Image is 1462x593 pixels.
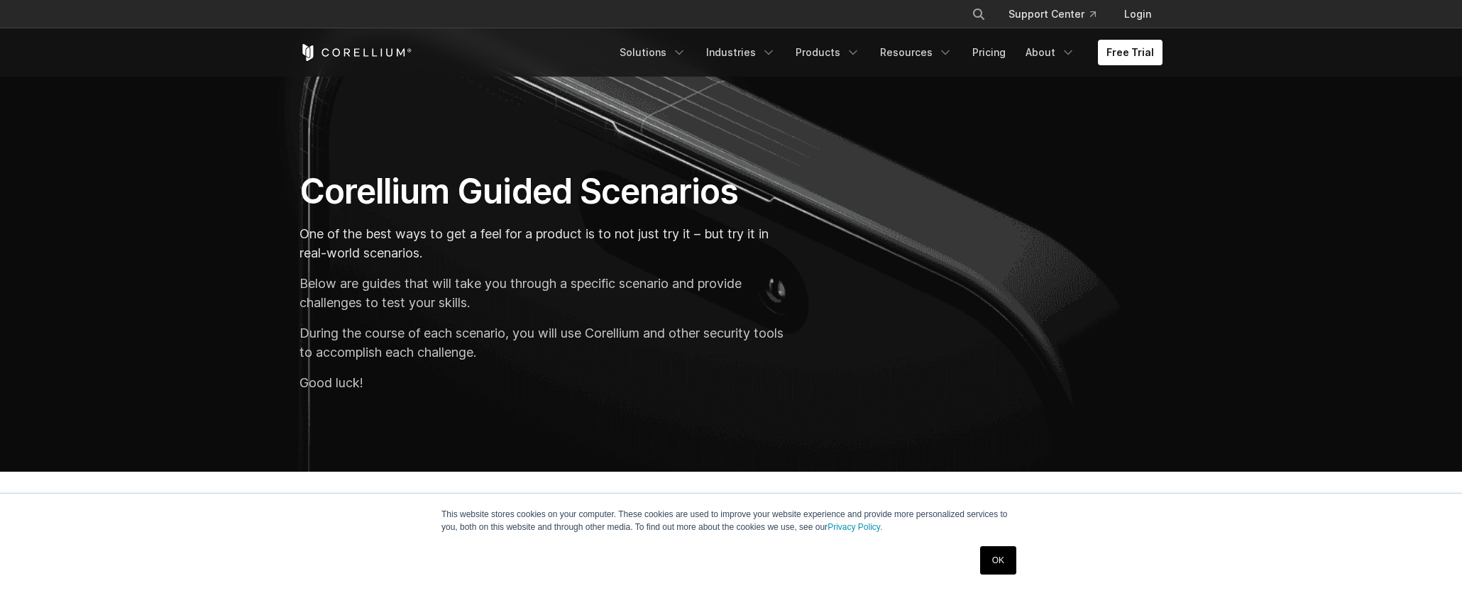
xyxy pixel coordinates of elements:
a: Products [787,40,869,65]
a: Login [1113,1,1163,27]
h1: Corellium Guided Scenarios [299,170,791,213]
button: Search [966,1,991,27]
a: Pricing [964,40,1014,65]
div: Navigation Menu [955,1,1163,27]
a: Free Trial [1098,40,1163,65]
p: During the course of each scenario, you will use Corellium and other security tools to accomplish... [299,323,791,362]
a: Solutions [611,40,695,65]
a: Resources [872,40,961,65]
div: Navigation Menu [611,40,1163,65]
a: Support Center [997,1,1107,27]
a: Privacy Policy. [828,522,882,532]
p: Good luck! [299,373,791,392]
a: OK [980,546,1016,575]
a: About [1017,40,1084,65]
p: Below are guides that will take you through a specific scenario and provide challenges to test yo... [299,274,791,312]
a: Corellium Home [299,44,412,61]
p: One of the best ways to get a feel for a product is to not just try it – but try it in real-world... [299,224,791,262]
p: This website stores cookies on your computer. These cookies are used to improve your website expe... [441,508,1021,533]
a: Industries [698,40,784,65]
